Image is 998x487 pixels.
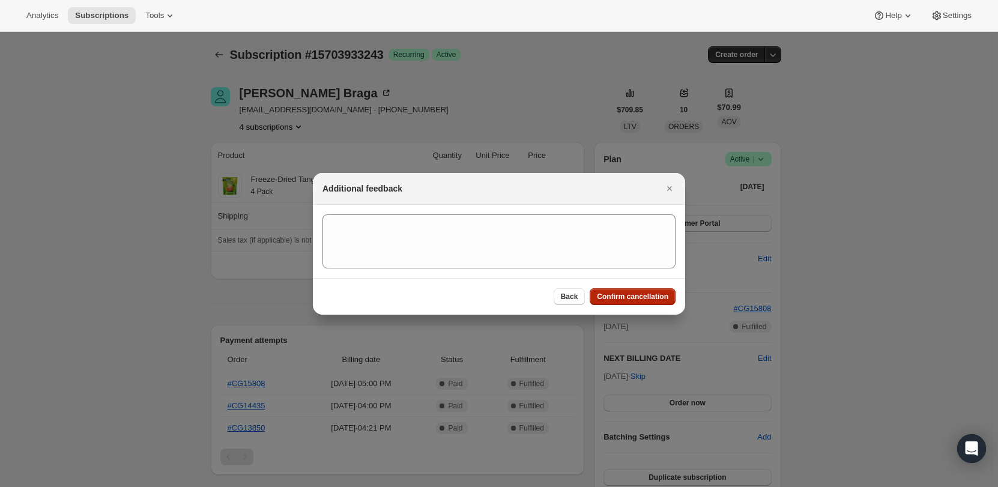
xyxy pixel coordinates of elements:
[661,180,678,197] button: Close
[866,7,921,24] button: Help
[145,11,164,20] span: Tools
[75,11,129,20] span: Subscriptions
[885,11,901,20] span: Help
[561,292,578,301] span: Back
[943,11,972,20] span: Settings
[19,7,65,24] button: Analytics
[554,288,585,305] button: Back
[322,183,402,195] h2: Additional feedback
[138,7,183,24] button: Tools
[924,7,979,24] button: Settings
[597,292,668,301] span: Confirm cancellation
[68,7,136,24] button: Subscriptions
[957,434,986,463] div: Open Intercom Messenger
[590,288,676,305] button: Confirm cancellation
[26,11,58,20] span: Analytics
